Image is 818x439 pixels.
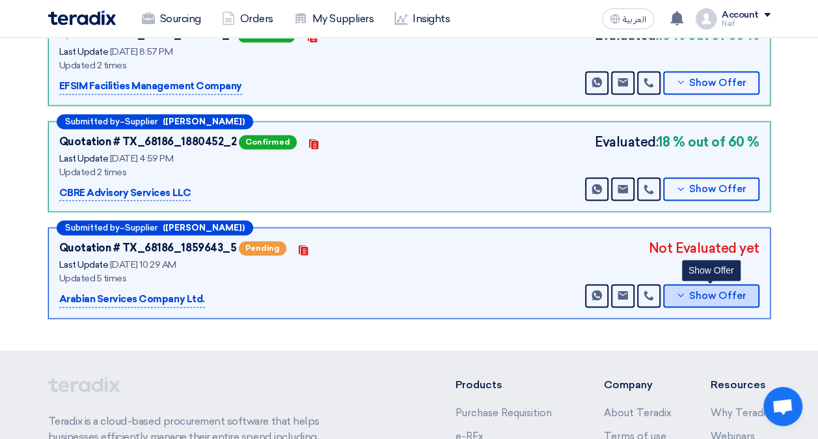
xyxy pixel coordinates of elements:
img: Teradix logo [48,10,116,25]
div: Naif [722,20,770,27]
button: Show Offer [663,284,759,307]
span: Confirmed [239,135,297,149]
li: Company [604,376,672,392]
a: Orders [211,5,284,33]
img: profile_test.png [696,8,716,29]
div: Quotation # TX_68186_1859643_5 [59,240,237,256]
span: Submitted by [65,117,120,126]
div: – [57,220,253,235]
div: Updated 2 times [59,59,385,72]
span: Last Update [59,46,109,57]
div: Evaluated: [595,132,759,152]
a: Why Teradix [711,406,770,418]
div: Open chat [763,387,802,426]
span: Show Offer [689,184,746,194]
b: 18 % out of 60 % [658,132,759,152]
a: My Suppliers [284,5,384,33]
a: Insights [384,5,460,33]
p: Arabian Services Company Ltd. [59,292,205,307]
span: Last Update [59,153,109,164]
button: العربية [602,8,654,29]
div: Not Evaluated yet [649,238,759,258]
button: Show Offer [663,177,759,201]
span: Pending [239,241,286,255]
span: Supplier [125,117,157,126]
span: Submitted by [65,223,120,232]
div: Updated 5 times [59,272,385,285]
span: Supplier [125,223,157,232]
li: Resources [711,376,770,392]
a: Sourcing [131,5,211,33]
li: Products [455,376,565,392]
p: CBRE Advisory Services LLC [59,186,191,201]
span: العربية [623,15,646,24]
b: ([PERSON_NAME]) [163,223,245,232]
span: [DATE] 4:59 PM [110,153,173,164]
span: Show Offer [689,78,746,88]
p: EFSIM Facilities Management Company [59,79,242,94]
div: – [57,114,253,129]
span: Last Update [59,259,109,270]
a: Purchase Requisition [455,406,551,418]
span: [DATE] 8:57 PM [110,46,172,57]
a: About Teradix [604,406,672,418]
span: Show Offer [689,291,746,301]
span: [DATE] 10:29 AM [110,259,176,270]
div: Quotation # TX_68186_1880452_2 [59,134,237,150]
div: Show Offer [682,260,741,281]
button: Show Offer [663,71,759,94]
div: Updated 2 times [59,165,385,179]
b: ([PERSON_NAME]) [163,117,245,126]
div: Account [722,10,759,21]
